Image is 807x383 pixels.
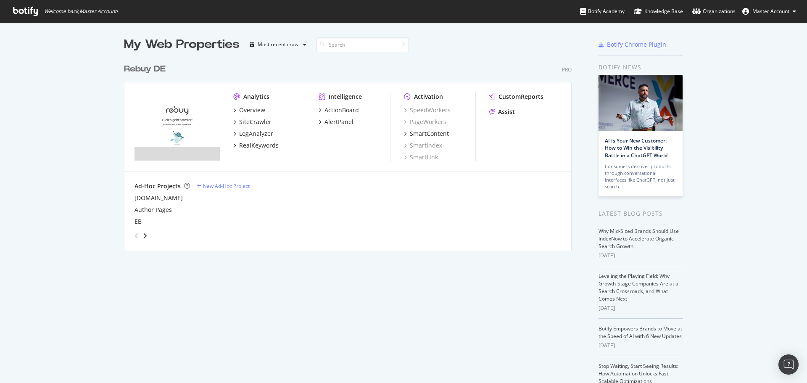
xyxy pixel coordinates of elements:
[134,92,220,161] img: rebuy.de
[498,108,515,116] div: Assist
[752,8,789,15] span: Master Account
[324,118,353,126] div: AlertPanel
[239,118,272,126] div: SiteCrawler
[778,354,799,375] div: Open Intercom Messenger
[404,118,446,126] a: PageWorkers
[404,153,438,161] a: SmartLink
[736,5,803,18] button: Master Account
[197,182,250,190] a: New Ad-Hoc Project
[605,163,676,190] div: Consumers discover products through conversational interfaces like ChatGPT, not just search…
[142,232,148,240] div: angle-right
[203,182,250,190] div: New Ad-Hoc Project
[599,304,683,312] div: [DATE]
[607,40,666,49] div: Botify Chrome Plugin
[489,92,543,101] a: CustomReports
[599,40,666,49] a: Botify Chrome Plugin
[562,66,572,73] div: Pro
[498,92,543,101] div: CustomReports
[124,36,240,53] div: My Web Properties
[258,42,300,47] div: Most recent crawl
[233,129,273,138] a: LogAnalyzer
[324,106,359,114] div: ActionBoard
[580,7,625,16] div: Botify Academy
[599,342,683,349] div: [DATE]
[599,227,679,250] a: Why Mid-Sized Brands Should Use IndexNow to Accelerate Organic Search Growth
[246,38,310,51] button: Most recent crawl
[410,129,449,138] div: SmartContent
[599,272,678,302] a: Leveling the Playing Field: Why Growth-Stage Companies Are at a Search Crossroads, and What Comes...
[134,194,183,202] a: [DOMAIN_NAME]
[599,325,682,340] a: Botify Empowers Brands to Move at the Speed of AI with 6 New Updates
[414,92,443,101] div: Activation
[605,137,667,158] a: AI Is Your New Customer: How to Win the Visibility Battle in a ChatGPT World
[599,75,683,131] img: AI Is Your New Customer: How to Win the Visibility Battle in a ChatGPT World
[44,8,118,15] span: Welcome back, Master Account !
[243,92,269,101] div: Analytics
[404,141,442,150] a: SmartIndex
[134,182,181,190] div: Ad-Hoc Projects
[692,7,736,16] div: Organizations
[124,63,166,75] div: Rebuy DE
[239,129,273,138] div: LogAnalyzer
[489,108,515,116] a: Assist
[239,141,279,150] div: RealKeywords
[599,209,683,218] div: Latest Blog Posts
[634,7,683,16] div: Knowledge Base
[319,118,353,126] a: AlertPanel
[134,217,142,226] a: EB
[319,106,359,114] a: ActionBoard
[134,206,172,214] a: Author Pages
[329,92,362,101] div: Intelligence
[233,141,279,150] a: RealKeywords
[316,37,409,52] input: Search
[124,63,169,75] a: Rebuy DE
[599,252,683,259] div: [DATE]
[233,118,272,126] a: SiteCrawler
[131,229,142,243] div: angle-left
[404,129,449,138] a: SmartContent
[404,106,451,114] a: SpeedWorkers
[239,106,265,114] div: Overview
[124,53,578,251] div: grid
[233,106,265,114] a: Overview
[599,63,683,72] div: Botify news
